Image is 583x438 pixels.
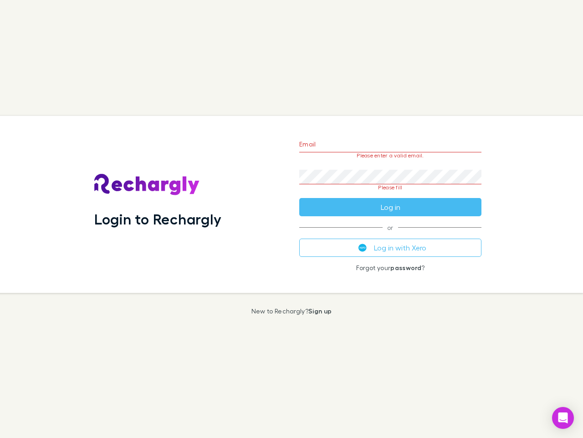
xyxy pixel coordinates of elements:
a: password [390,264,421,271]
p: New to Rechargly? [251,308,332,315]
button: Log in [299,198,481,216]
img: Xero's logo [358,244,367,252]
p: Forgot your ? [299,264,481,271]
img: Rechargly's Logo [94,174,200,196]
div: Open Intercom Messenger [552,407,574,429]
h1: Login to Rechargly [94,210,221,228]
a: Sign up [308,307,332,315]
p: Please enter a valid email. [299,152,481,159]
p: Please fill [299,184,481,191]
button: Log in with Xero [299,239,481,257]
